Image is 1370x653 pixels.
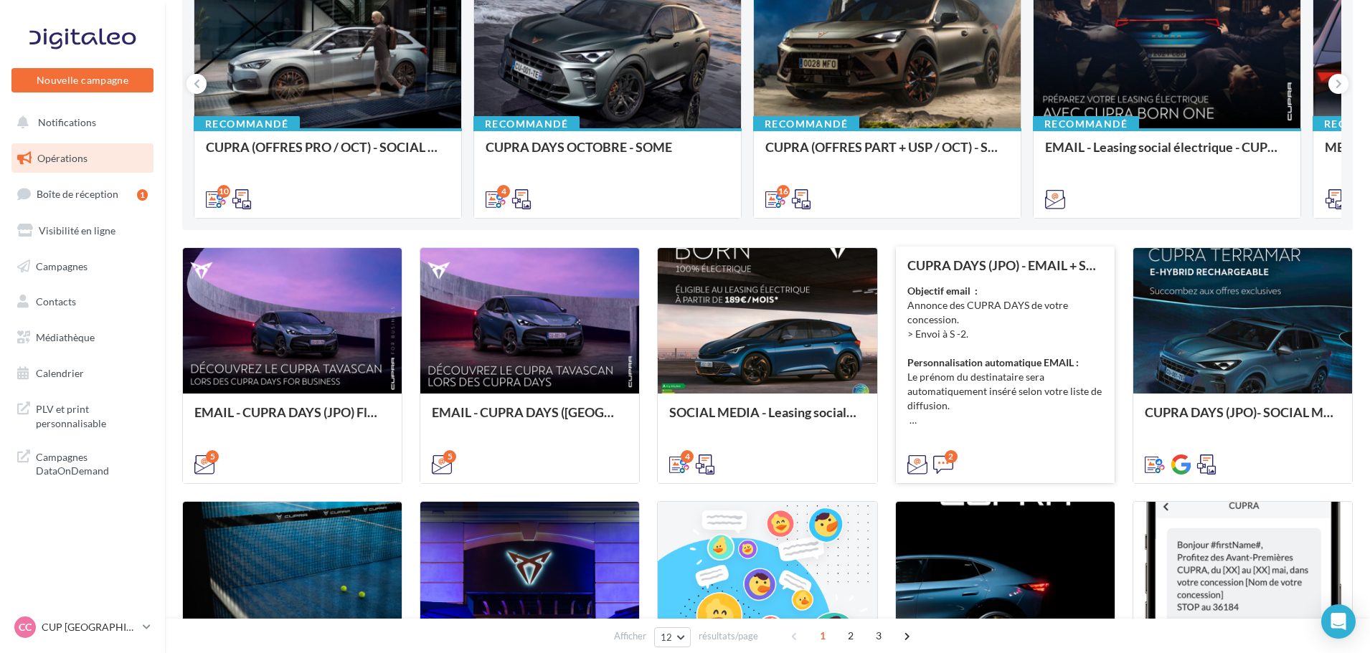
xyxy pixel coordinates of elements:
[37,152,88,164] span: Opérations
[9,358,156,389] a: Calendrier
[38,116,96,128] span: Notifications
[907,356,1079,368] strong: Personnalisation automatique EMAIL :
[839,624,862,647] span: 2
[907,285,978,297] strong: Objectif email :
[9,252,156,282] a: Campagnes
[36,259,88,272] span: Campagnes
[36,295,76,308] span: Contacts
[9,394,156,436] a: PLV et print personnalisable
[9,108,151,138] button: Notifications
[867,624,890,647] span: 3
[42,620,137,634] p: CUP [GEOGRAPHIC_DATA]
[753,116,859,132] div: Recommandé
[699,629,758,643] span: résultats/page
[206,140,450,168] div: CUPRA (OFFRES PRO / OCT) - SOCIAL MEDIA
[486,140,729,168] div: CUPRA DAYS OCTOBRE - SOME
[1033,116,1139,132] div: Recommandé
[9,287,156,317] a: Contacts
[669,405,865,434] div: SOCIAL MEDIA - Leasing social électrique - CUPRA Born
[473,116,580,132] div: Recommandé
[907,284,1103,427] div: Annonce des CUPRA DAYS de votre concession. > Envoi à S -2. Le prénom du destinataire sera automa...
[9,442,156,484] a: Campagnes DataOnDemand
[1321,604,1356,639] div: Open Intercom Messenger
[907,258,1103,272] div: CUPRA DAYS (JPO) - EMAIL + SMS
[765,140,1009,168] div: CUPRA (OFFRES PART + USP / OCT) - SOCIAL MEDIA
[36,447,148,478] span: Campagnes DataOnDemand
[39,224,115,237] span: Visibilité en ligne
[206,450,219,463] div: 5
[614,629,646,643] span: Afficher
[217,185,230,198] div: 10
[681,450,694,463] div: 4
[654,627,691,647] button: 12
[137,189,148,201] div: 1
[1145,405,1341,434] div: CUPRA DAYS (JPO)- SOCIAL MEDIA
[11,68,153,92] button: Nouvelle campagne
[443,450,456,463] div: 5
[9,216,156,246] a: Visibilité en ligne
[11,614,153,641] a: CC CUP [GEOGRAPHIC_DATA]
[36,399,148,430] span: PLV et print personnalisable
[661,631,673,643] span: 12
[36,367,84,379] span: Calendrier
[36,331,95,343] span: Médiathèque
[1045,140,1289,168] div: EMAIL - Leasing social électrique - CUPRA Born One
[777,185,790,198] div: 16
[9,178,156,209] a: Boîte de réception1
[9,323,156,353] a: Médiathèque
[811,624,834,647] span: 1
[37,188,118,200] span: Boîte de réception
[19,620,32,634] span: CC
[497,185,510,198] div: 4
[194,405,390,434] div: EMAIL - CUPRA DAYS (JPO) Fleet Générique
[9,143,156,173] a: Opérations
[945,450,958,463] div: 2
[194,116,300,132] div: Recommandé
[432,405,628,434] div: EMAIL - CUPRA DAYS ([GEOGRAPHIC_DATA]) Private Générique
